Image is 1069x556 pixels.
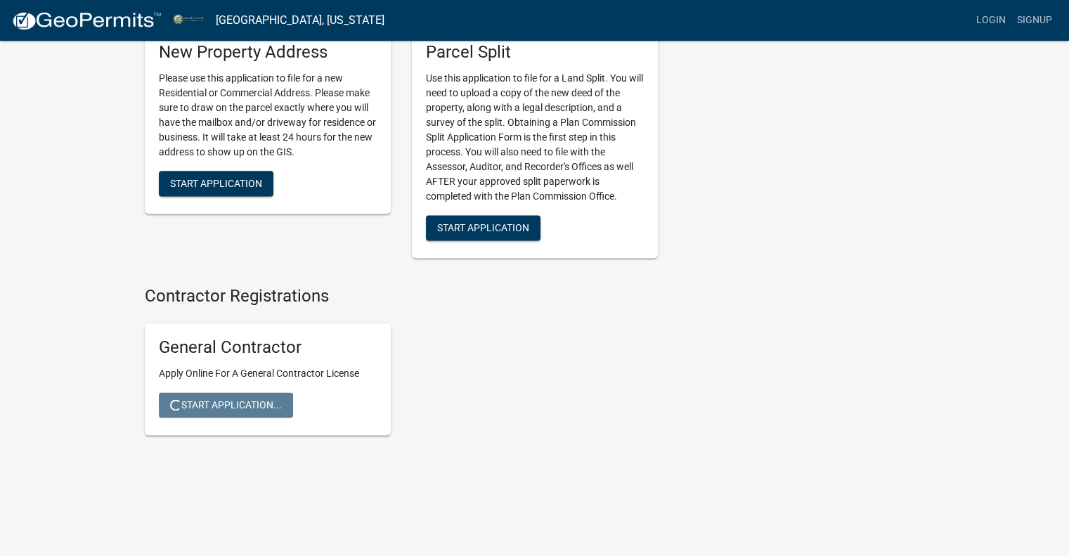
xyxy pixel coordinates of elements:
[159,42,377,63] h5: New Property Address
[159,337,377,358] h5: General Contractor
[145,286,658,306] h4: Contractor Registrations
[216,8,384,32] a: [GEOGRAPHIC_DATA], [US_STATE]
[170,178,262,189] span: Start Application
[426,71,644,204] p: Use this application to file for a Land Split. You will need to upload a copy of the new deed of ...
[159,171,273,196] button: Start Application
[971,7,1011,34] a: Login
[159,366,377,381] p: Apply Online For A General Contractor License
[426,215,540,240] button: Start Application
[426,42,644,63] h5: Parcel Split
[159,392,293,418] button: Start Application...
[170,399,282,410] span: Start Application...
[1011,7,1058,34] a: Signup
[173,11,205,30] img: Miami County, Indiana
[437,222,529,233] span: Start Application
[159,71,377,160] p: Please use this application to file for a new Residential or Commercial Address. Please make sure...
